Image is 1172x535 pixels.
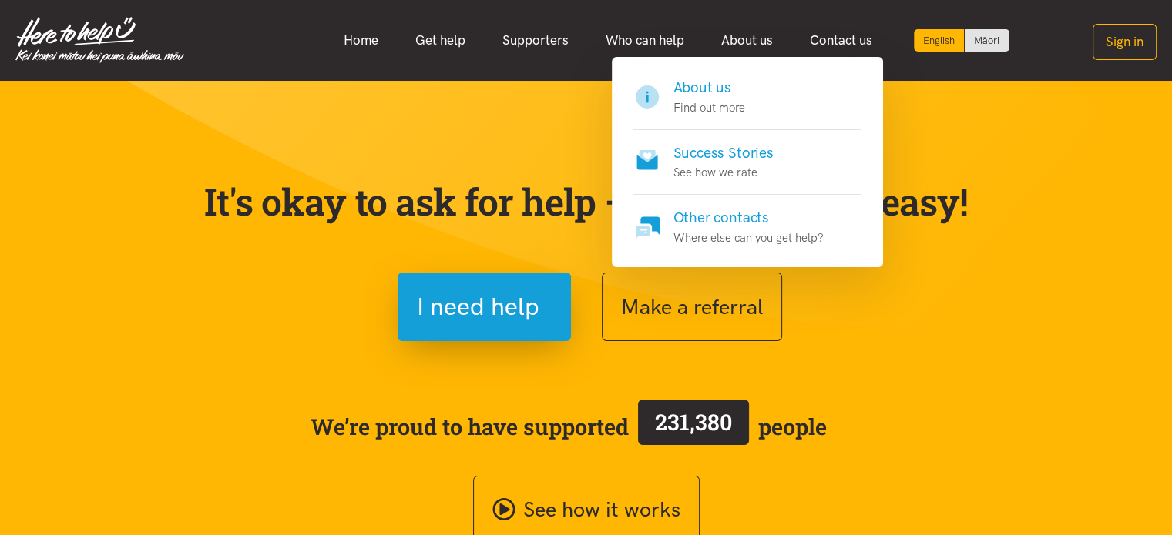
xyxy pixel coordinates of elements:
a: Contact us [791,24,891,57]
a: Switch to Te Reo Māori [965,29,1009,52]
img: Home [15,17,184,63]
a: Supporters [484,24,587,57]
p: Where else can you get help? [673,229,824,247]
button: Make a referral [602,273,782,341]
button: I need help [398,273,571,341]
a: About us [703,24,791,57]
p: See how we rate [673,163,774,182]
p: It's okay to ask for help — we've made it easy! [201,179,972,224]
span: We’re proud to have supported people [311,396,827,456]
h4: About us [673,77,745,99]
div: Language toggle [914,29,1009,52]
a: Home [325,24,397,57]
button: Sign in [1093,24,1157,60]
a: Success Stories See how we rate [633,130,861,196]
p: Find out more [673,99,745,117]
span: 231,380 [655,407,732,436]
div: Current language [914,29,965,52]
a: Other contacts Where else can you get help? [633,195,861,247]
a: 231,380 [629,396,758,456]
h4: Success Stories [673,142,774,164]
a: Get help [397,24,484,57]
span: I need help [417,287,539,326]
div: About us [612,57,883,267]
a: Who can help [587,24,703,57]
a: About us Find out more [633,77,861,130]
h4: Other contacts [673,207,824,229]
